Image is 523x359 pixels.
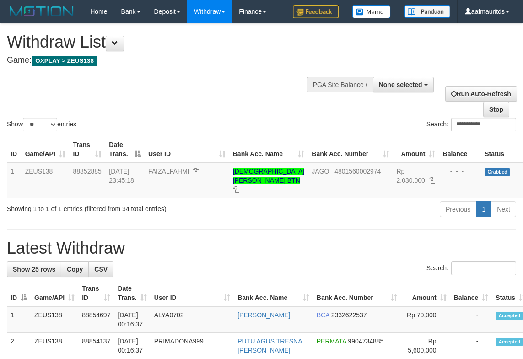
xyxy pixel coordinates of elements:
[151,280,234,306] th: User ID: activate to sort column ascending
[317,337,346,345] span: PERMATA
[88,261,113,277] a: CSV
[78,280,114,306] th: Trans ID: activate to sort column ascending
[78,333,114,359] td: 88854137
[109,168,134,184] span: [DATE] 23:45:18
[308,136,393,163] th: Bank Acc. Number: activate to sort column ascending
[78,306,114,333] td: 88854697
[496,338,523,346] span: Accepted
[22,163,70,198] td: ZEUS138
[312,168,329,175] span: JAGO
[451,118,516,131] input: Search:
[234,280,313,306] th: Bank Acc. Name: activate to sort column ascending
[151,306,234,333] td: ALYA0702
[145,136,229,163] th: User ID: activate to sort column ascending
[293,5,339,18] img: Feedback.jpg
[496,312,523,320] span: Accepted
[450,333,492,359] td: -
[7,239,516,257] h1: Latest Withdraw
[426,261,516,275] label: Search:
[31,333,78,359] td: ZEUS138
[442,167,477,176] div: - - -
[317,311,329,319] span: BCA
[334,168,381,175] span: Copy 4801560002974 to clipboard
[352,5,391,18] img: Button%20Memo.svg
[237,337,302,354] a: PUTU AGUS TRESNA [PERSON_NAME]
[7,201,211,213] div: Showing 1 to 1 of 1 entries (filtered from 34 total entries)
[229,136,308,163] th: Bank Acc. Name: activate to sort column ascending
[307,77,373,92] div: PGA Site Balance /
[7,33,340,51] h1: Withdraw List
[233,168,305,184] a: [DEMOGRAPHIC_DATA][PERSON_NAME] BTN
[69,136,105,163] th: Trans ID: activate to sort column ascending
[94,266,108,273] span: CSV
[13,266,55,273] span: Show 25 rows
[23,118,57,131] select: Showentries
[445,86,517,102] a: Run Auto-Refresh
[114,306,150,333] td: [DATE] 00:16:37
[313,280,401,306] th: Bank Acc. Number: activate to sort column ascending
[450,306,492,333] td: -
[404,5,450,18] img: panduan.png
[67,266,83,273] span: Copy
[397,168,425,184] span: Rp 2.030.000
[401,280,450,306] th: Amount: activate to sort column ascending
[31,280,78,306] th: Game/API: activate to sort column ascending
[450,280,492,306] th: Balance: activate to sort column ascending
[73,168,101,175] span: 88852885
[451,261,516,275] input: Search:
[426,118,516,131] label: Search:
[483,102,509,117] a: Stop
[373,77,434,92] button: None selected
[331,311,367,319] span: Copy 2332622537 to clipboard
[439,136,481,163] th: Balance
[7,118,76,131] label: Show entries
[401,306,450,333] td: Rp 70,000
[7,56,340,65] h4: Game:
[7,306,31,333] td: 1
[114,333,150,359] td: [DATE] 00:16:37
[476,201,491,217] a: 1
[32,56,97,66] span: OXPLAY > ZEUS138
[22,136,70,163] th: Game/API: activate to sort column ascending
[7,5,76,18] img: MOTION_logo.png
[61,261,89,277] a: Copy
[7,136,22,163] th: ID
[148,168,189,175] span: FAIZALFAHMI
[401,333,450,359] td: Rp 5,600,000
[7,280,31,306] th: ID: activate to sort column descending
[31,306,78,333] td: ZEUS138
[105,136,145,163] th: Date Trans.: activate to sort column descending
[237,311,290,319] a: [PERSON_NAME]
[7,261,61,277] a: Show 25 rows
[393,136,439,163] th: Amount: activate to sort column ascending
[151,333,234,359] td: PRIMADONA999
[440,201,476,217] a: Previous
[7,163,22,198] td: 1
[379,81,422,88] span: None selected
[485,168,510,176] span: Grabbed
[348,337,384,345] span: Copy 9904734885 to clipboard
[114,280,150,306] th: Date Trans.: activate to sort column ascending
[491,201,516,217] a: Next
